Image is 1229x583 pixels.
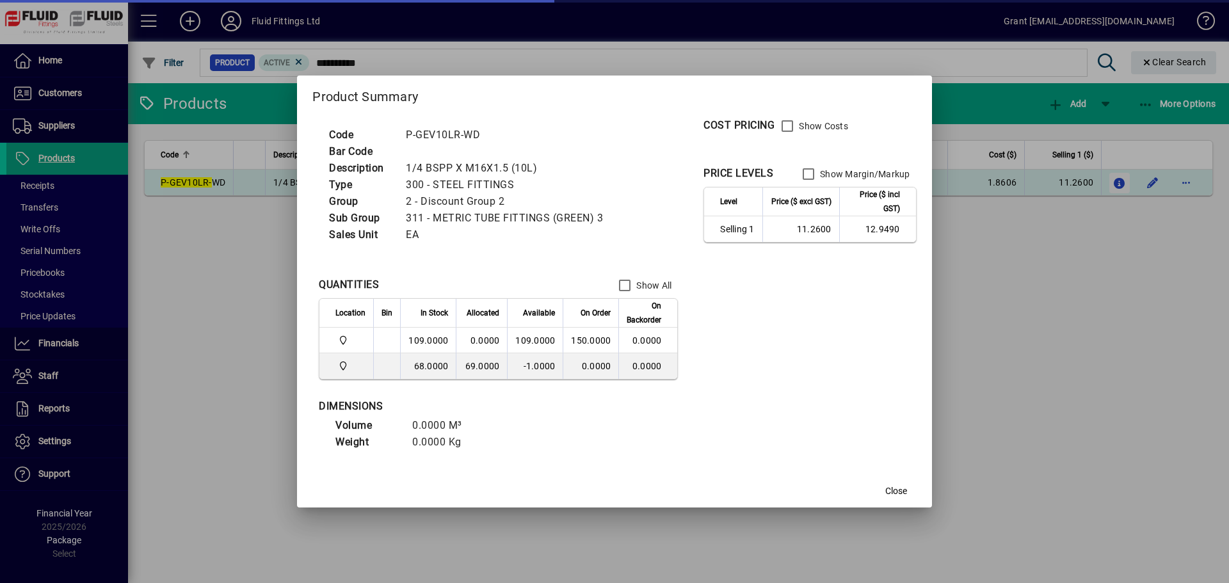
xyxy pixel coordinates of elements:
td: Type [323,177,399,193]
div: PRICE LEVELS [703,166,773,181]
span: 150.0000 [571,335,611,346]
span: Location [335,306,365,320]
td: 0.0000 M³ [406,417,483,434]
td: 0.0000 [618,328,677,353]
td: 11.2600 [762,216,839,242]
td: Code [323,127,399,143]
span: In Stock [421,306,448,320]
td: 311 - METRIC TUBE FITTINGS (GREEN) 3 [399,210,618,227]
span: Price ($ incl GST) [847,188,900,216]
td: Bar Code [323,143,399,160]
span: Allocated [467,306,499,320]
div: QUANTITIES [319,277,379,292]
td: Sales Unit [323,227,399,243]
td: 12.9490 [839,216,916,242]
div: COST PRICING [703,118,775,133]
span: Bin [382,306,392,320]
td: 2 - Discount Group 2 [399,193,618,210]
td: 300 - STEEL FITTINGS [399,177,618,193]
span: Available [523,306,555,320]
td: -1.0000 [507,353,563,379]
td: Weight [329,434,406,451]
span: On Backorder [627,299,661,327]
td: Volume [329,417,406,434]
span: Close [885,484,907,498]
td: P-GEV10LR-WD [399,127,618,143]
span: On Order [581,306,611,320]
button: Close [876,479,917,502]
label: Show Margin/Markup [817,168,910,180]
span: Level [720,195,737,209]
td: 0.0000 [456,328,507,353]
td: 1/4 BSPP X M16X1.5 (10L) [399,160,618,177]
span: Price ($ excl GST) [771,195,831,209]
td: 69.0000 [456,353,507,379]
td: Sub Group [323,210,399,227]
label: Show All [634,279,671,292]
h2: Product Summary [297,76,931,113]
td: 68.0000 [400,353,456,379]
span: 0.0000 [582,361,611,371]
td: 0.0000 Kg [406,434,483,451]
span: Selling 1 [720,223,754,236]
td: Description [323,160,399,177]
label: Show Costs [796,120,848,132]
td: EA [399,227,618,243]
div: DIMENSIONS [319,399,639,414]
td: 109.0000 [507,328,563,353]
td: 0.0000 [618,353,677,379]
td: Group [323,193,399,210]
td: 109.0000 [400,328,456,353]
